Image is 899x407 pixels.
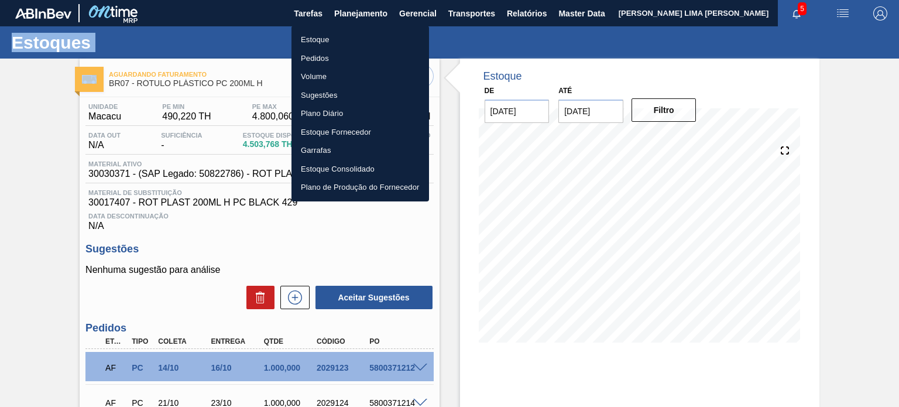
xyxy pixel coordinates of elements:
[291,86,429,105] a: Sugestões
[291,67,429,86] a: Volume
[291,104,429,123] a: Plano Diário
[291,49,429,68] a: Pedidos
[291,141,429,160] a: Garrafas
[291,178,429,197] a: Plano de Produção do Fornecedor
[291,123,429,142] a: Estoque Fornecedor
[291,30,429,49] a: Estoque
[291,160,429,179] a: Estoque Consolidado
